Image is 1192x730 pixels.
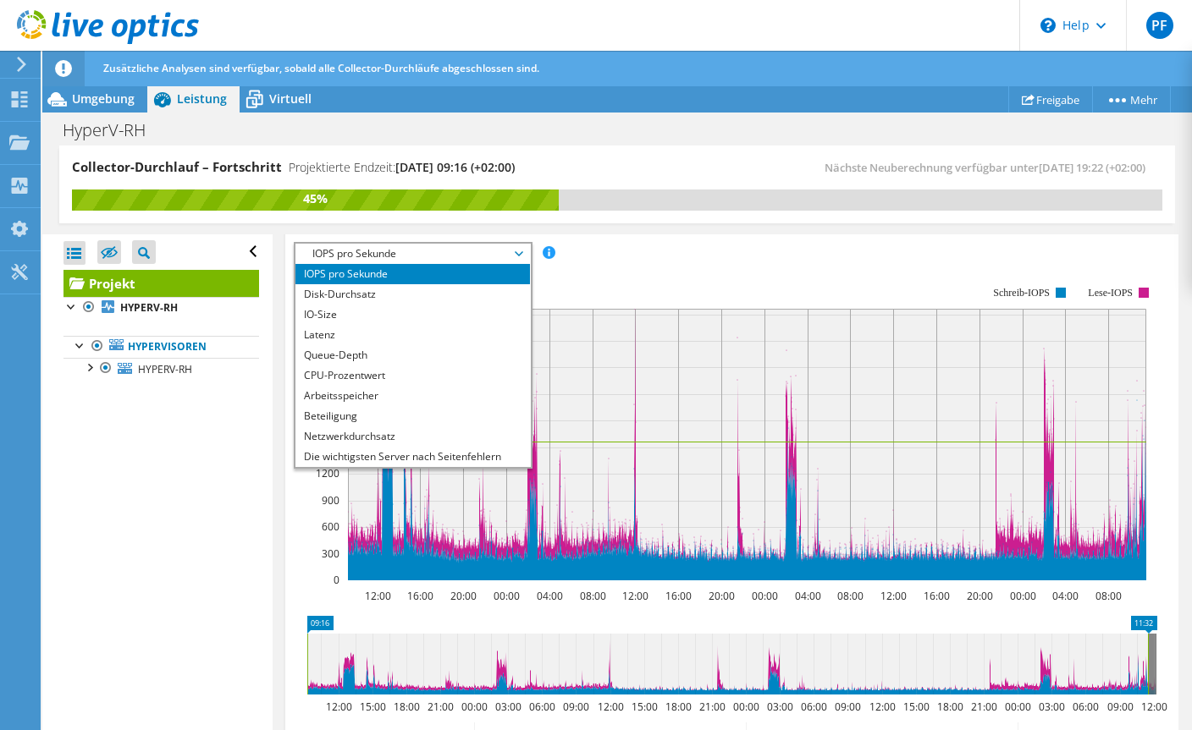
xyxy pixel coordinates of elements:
[665,589,691,603] text: 16:00
[1088,287,1133,299] text: Lese-IOPS
[493,589,519,603] text: 00:00
[794,589,820,603] text: 04:00
[295,264,530,284] li: IOPS pro Sekunde
[295,426,530,447] li: Netzwerkdurchsatz
[72,189,559,208] div: 45%
[304,244,521,264] span: IOPS pro Sekunde
[289,158,515,177] h4: Projektierte Endzeit:
[395,159,515,175] span: [DATE] 09:16 (+02:00)
[766,700,792,714] text: 03:00
[800,700,826,714] text: 06:00
[295,345,530,365] li: Queue-Depth
[621,589,648,603] text: 12:00
[1040,18,1056,33] svg: \n
[528,700,555,714] text: 06:00
[359,700,385,714] text: 15:00
[295,325,530,345] li: Latenz
[295,365,530,386] li: CPU-Prozentwert
[63,358,259,380] a: HYPERV-RH
[751,589,777,603] text: 00:00
[825,160,1154,175] span: Nächste Neuberechnung verfügbar unter
[334,573,339,587] text: 0
[322,493,339,508] text: 900
[103,61,539,75] span: Zusätzliche Analysen sind verfügbar, sobald alle Collector-Durchläufe abgeschlossen sind.
[63,297,259,319] a: HYPERV-RH
[1039,160,1145,175] span: [DATE] 19:22 (+02:00)
[461,700,487,714] text: 00:00
[1051,589,1078,603] text: 04:00
[708,589,734,603] text: 20:00
[316,466,339,480] text: 1200
[536,589,562,603] text: 04:00
[1004,700,1030,714] text: 00:00
[1140,700,1167,714] text: 12:00
[631,700,657,714] text: 15:00
[295,406,530,426] li: Beteiligung
[1106,700,1133,714] text: 09:00
[364,589,390,603] text: 12:00
[869,700,895,714] text: 12:00
[295,386,530,406] li: Arbeitsspeicher
[72,91,135,107] span: Umgebung
[177,91,227,107] span: Leistung
[834,700,860,714] text: 09:00
[325,700,351,714] text: 12:00
[970,700,996,714] text: 21:00
[494,700,521,714] text: 03:00
[322,519,339,534] text: 600
[450,589,476,603] text: 20:00
[562,700,588,714] text: 09:00
[138,362,192,376] span: HYPERV-RH
[1092,86,1171,113] a: Mehr
[1095,589,1121,603] text: 08:00
[1072,700,1098,714] text: 06:00
[322,546,339,561] text: 300
[936,700,963,714] text: 18:00
[1008,86,1093,113] a: Freigabe
[55,121,172,140] h1: HyperV-RH
[295,305,530,325] li: IO-Size
[1038,700,1064,714] text: 03:00
[406,589,433,603] text: 16:00
[836,589,863,603] text: 08:00
[698,700,725,714] text: 21:00
[269,91,312,107] span: Virtuell
[579,589,605,603] text: 08:00
[665,700,691,714] text: 18:00
[732,700,759,714] text: 00:00
[597,700,623,714] text: 12:00
[63,336,259,358] a: Hypervisoren
[393,700,419,714] text: 18:00
[120,300,178,315] b: HYPERV-RH
[427,700,453,714] text: 21:00
[1146,12,1173,39] span: PF
[295,284,530,305] li: Disk-Durchsatz
[923,589,949,603] text: 16:00
[902,700,929,714] text: 15:00
[966,589,992,603] text: 20:00
[880,589,906,603] text: 12:00
[63,270,259,297] a: Projekt
[1009,589,1035,603] text: 00:00
[993,287,1050,299] text: Schreib-IOPS
[295,447,530,467] li: Die wichtigsten Server nach Seitenfehlern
